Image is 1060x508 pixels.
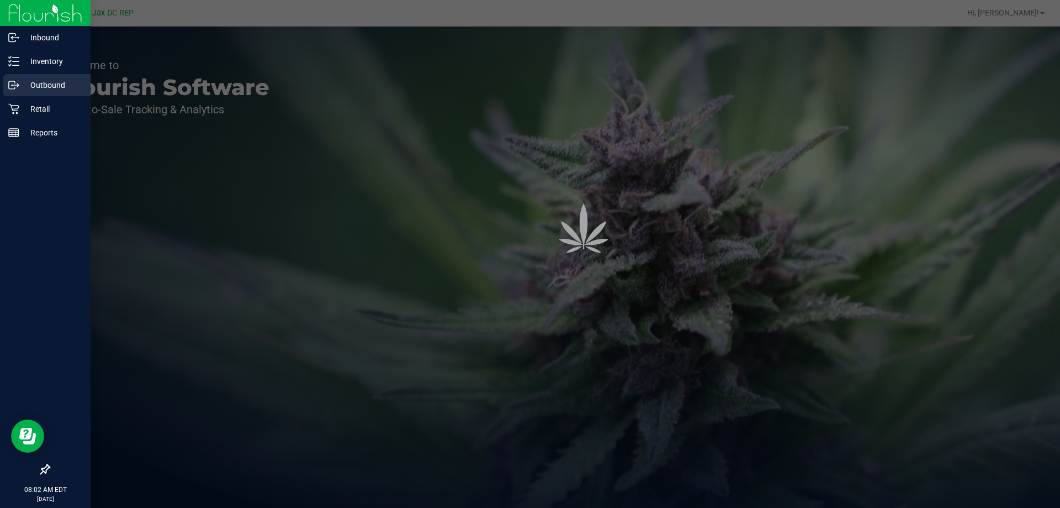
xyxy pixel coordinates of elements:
[19,31,86,44] p: Inbound
[8,32,19,43] inline-svg: Inbound
[19,78,86,92] p: Outbound
[19,102,86,116] p: Retail
[19,126,86,139] p: Reports
[8,80,19,91] inline-svg: Outbound
[8,127,19,138] inline-svg: Reports
[5,495,86,503] p: [DATE]
[8,56,19,67] inline-svg: Inventory
[19,55,86,68] p: Inventory
[8,103,19,114] inline-svg: Retail
[5,485,86,495] p: 08:02 AM EDT
[11,420,44,453] iframe: Resource center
